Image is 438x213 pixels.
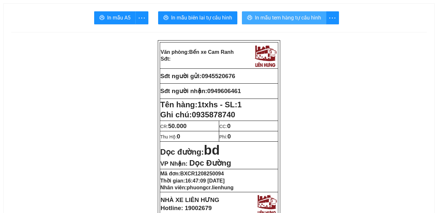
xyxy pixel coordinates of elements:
span: more [136,14,148,22]
strong: Mã đơn: [160,171,224,176]
span: printer [99,15,105,21]
img: logo [253,43,278,68]
span: Ghi chú: [160,110,235,119]
strong: Sđt người gửi: [160,73,202,79]
strong: Thời gian: [160,178,225,183]
span: BXCR1208250094 [180,171,224,176]
strong: Dọc đường: [160,148,220,156]
strong: NHÀ XE LIÊN HƯNG [161,196,219,203]
strong: Sđt: [161,56,171,62]
strong: Nhân viên: [160,185,234,190]
span: In mẫu tem hàng tự cấu hình [255,14,321,22]
span: 1 [237,100,242,109]
button: printerIn mẫu A5 [94,11,136,24]
span: Thu Hộ: [160,134,180,139]
span: Bến xe Cam Ranh [189,49,234,55]
span: 0 [227,133,231,140]
span: bd [204,143,220,157]
button: more [326,11,339,24]
strong: Sđt người nhận: [160,88,207,94]
span: 0 [177,133,180,140]
span: 0945520676 [202,73,235,79]
span: 16:47:09 [DATE] [185,178,225,183]
span: more [326,14,339,22]
span: CR: [160,124,187,129]
button: more [135,11,148,24]
span: Dọc Đường [189,159,231,167]
span: CC: [219,124,231,129]
span: printer [163,15,169,21]
span: printer [247,15,252,21]
span: 0 [227,123,231,129]
span: phuongcr.lienhung [187,185,233,190]
span: 0935878740 [192,110,235,119]
strong: Tên hàng: [160,100,242,109]
span: VP Nhận: [160,160,188,167]
button: printerIn mẫu biên lai tự cấu hình [158,11,237,24]
strong: Hotline: 19002679 [161,205,212,211]
span: 1txhs - SL: [197,100,242,109]
span: Phí: [219,134,231,139]
strong: Văn phòng: [161,49,234,55]
span: 0949606461 [207,88,241,94]
span: In mẫu biên lai tự cấu hình [171,14,232,22]
button: printerIn mẫu tem hàng tự cấu hình [242,11,326,24]
span: In mẫu A5 [107,14,131,22]
span: 50.000 [168,123,187,129]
